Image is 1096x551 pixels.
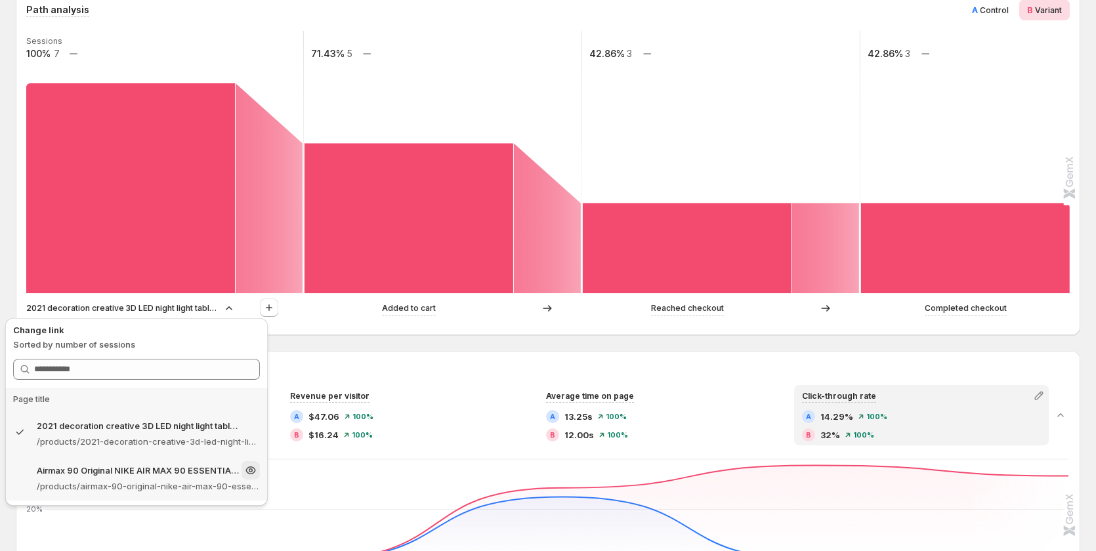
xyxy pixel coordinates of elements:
p: Reached checkout [651,302,724,315]
text: 3 [905,48,910,59]
text: 71.43% [311,48,345,59]
path: Added to cart: 5 [305,143,513,293]
p: Completed checkout [925,302,1007,315]
span: 13.25s [564,410,593,423]
h2: B [806,431,811,439]
span: 100% [606,413,627,420]
span: 14.29% [820,410,853,423]
p: Sorted by number of sessions [13,338,260,351]
p: Airmax 90 Original NIKE AIR MAX 90 ESSENTIAL men's Running Shoes Sport Outdoor Sneakers Athletic ... [37,464,239,477]
span: $16.24 [308,428,339,441]
h2: B [550,431,555,439]
h2: A [550,413,555,420]
h3: Path analysis [26,3,89,16]
h2: A [806,413,811,420]
h2: B [294,431,299,439]
text: 42.86% [868,48,903,59]
p: /products/2021-decoration-creative-3d-led-night-light-table-lamp-children-bedroom-child-gift-home [37,435,260,448]
button: Collapse chart [1051,406,1070,424]
h2: A [294,413,299,420]
path: Reached checkout: 3 [583,203,791,293]
span: B [1027,5,1033,15]
span: $47.06 [308,410,339,423]
span: Average time on page [546,391,634,401]
text: 42.86% [589,48,625,59]
span: Revenue per visitor [290,391,369,401]
span: 100% [607,431,628,439]
text: 100% [26,48,51,59]
text: 3 [627,48,632,59]
p: /products/airmax-90-original-nike-air-max-90-essential-mens-running-shoes-sport-outdoor-sneakers-... [37,480,260,493]
p: Added to cart [382,302,436,315]
text: Sessions [26,36,62,46]
span: Variant [1035,5,1062,15]
p: 2021 decoration creative 3D LED night light table lamp children bedroom child gift home [26,302,220,315]
span: 32% [820,428,840,441]
span: Click-through rate [802,391,876,401]
p: Change link [13,323,260,337]
path: Completed checkout: 3 [861,203,1070,293]
text: 5 [347,48,352,59]
span: Page title [13,394,50,405]
text: 7 [54,48,60,59]
span: 100% [866,413,887,420]
h2: Performance over time [26,361,1070,375]
p: 2021 decoration creative 3D LED night light table lamp children bedroom child gift home [37,419,239,432]
span: Control [980,5,1009,15]
span: 100% [352,413,373,420]
span: 12.00s [564,428,594,441]
span: A [972,5,978,15]
span: 100% [352,431,373,439]
span: 100% [853,431,874,439]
